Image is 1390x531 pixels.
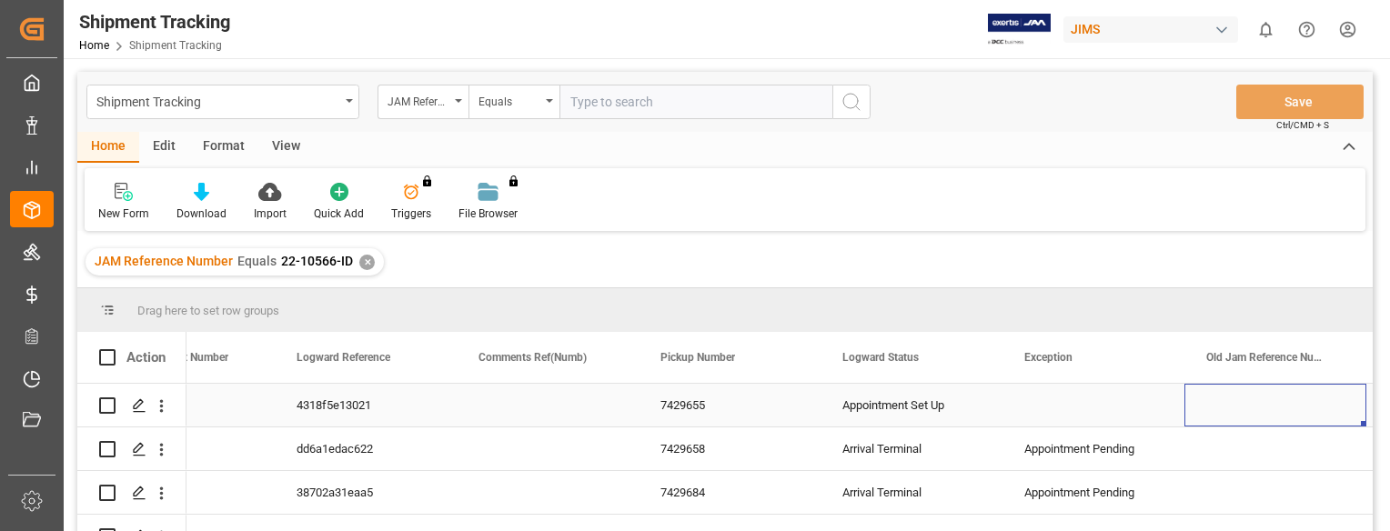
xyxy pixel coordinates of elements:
div: Press SPACE to select this row. [77,427,186,471]
span: Drag here to set row groups [137,304,279,317]
img: Exertis%20JAM%20-%20Email%20Logo.jpg_1722504956.jpg [988,14,1051,45]
button: Help Center [1286,9,1327,50]
div: Appointment Pending [1024,472,1163,514]
div: dd6a1edac622 [275,427,457,470]
button: open menu [378,85,468,119]
button: JIMS [1063,12,1245,46]
div: Edit [139,132,189,163]
div: Press SPACE to select this row. [77,471,186,515]
a: Home [79,39,109,52]
div: JAM Reference Number [388,89,449,110]
div: Home [77,132,139,163]
button: open menu [86,85,359,119]
button: open menu [468,85,559,119]
div: JIMS [1063,16,1238,43]
button: Save [1236,85,1364,119]
span: Pickup Number [660,351,735,364]
span: Logward Reference [297,351,390,364]
button: show 0 new notifications [1245,9,1286,50]
div: 38702a31eaa5 [275,471,457,514]
div: Equals [478,89,540,110]
div: 7429655 [639,384,821,426]
div: ✕ [359,255,375,270]
div: Arrival Terminal [842,472,981,514]
div: 7429658 [639,427,821,470]
span: Old Jam Reference Number [1206,351,1328,364]
div: View [258,132,314,163]
div: Format [189,132,258,163]
div: Action [126,349,166,366]
div: Appointment Set Up [842,385,981,426]
input: Verified by Zero Phishing [559,85,832,119]
span: Logward Status [842,351,919,364]
div: Import [254,205,287,222]
div: Press SPACE to select this row. [77,384,186,427]
div: 7429684 [639,471,821,514]
button: search button [832,85,871,119]
span: JAM Reference Number [95,254,233,268]
div: Shipment Tracking [79,8,230,35]
div: Appointment Pending [1024,428,1163,470]
div: Arrival Terminal [842,428,981,470]
div: Shipment Tracking [96,89,339,112]
div: Download [176,205,227,222]
span: Ctrl/CMD + S [1276,118,1329,132]
span: 22-10566-ID [281,254,353,268]
div: New Form [98,205,149,222]
span: Equals [237,254,277,268]
span: Exception [1024,351,1073,364]
div: 4318f5e13021 [275,384,457,426]
span: Comments Ref(Numb) [478,351,587,364]
div: Quick Add [314,205,364,222]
